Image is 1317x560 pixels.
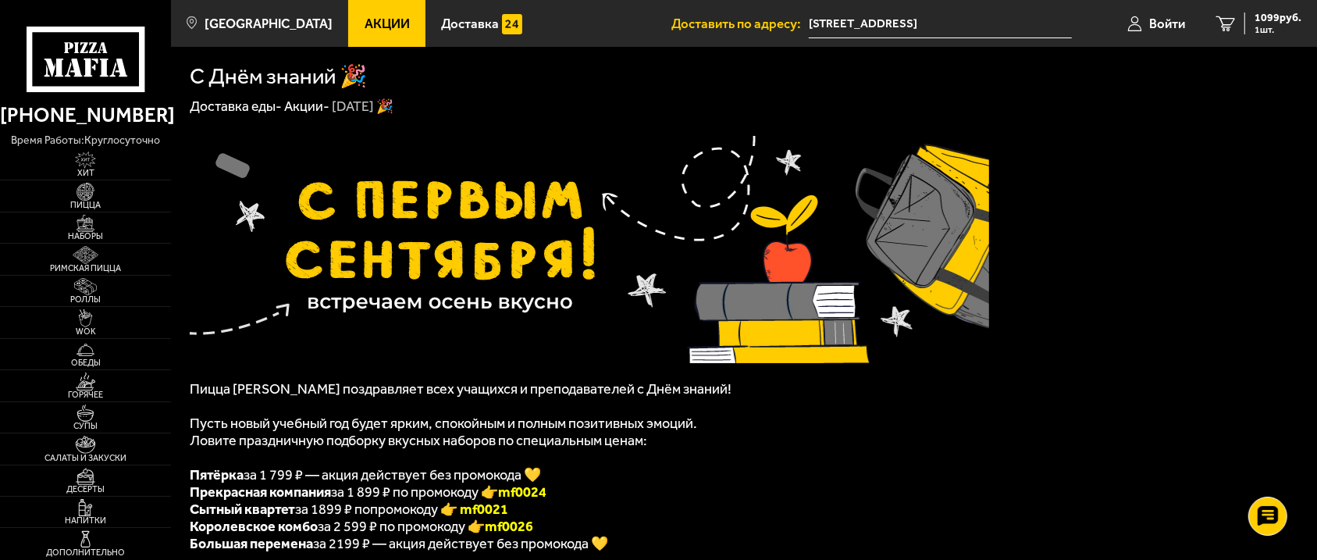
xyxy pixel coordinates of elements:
[671,17,809,30] span: Доставить по адресу:
[460,501,508,518] font: mf0021
[190,501,508,518] span: за 1899 ₽ попромокоду 👉
[190,380,731,398] span: Пицца [PERSON_NAME] поздравляет всех учащихся и преподавателей с Днём знаний!
[485,518,533,535] font: mf0026
[190,518,318,535] b: Королевское комбо
[1149,17,1185,30] span: Войти
[190,129,989,363] img: 1024x1024
[498,483,546,501] font: mf0024
[809,9,1072,38] input: Ваш адрес доставки
[205,17,333,30] span: [GEOGRAPHIC_DATA]
[284,98,329,114] a: Акции-
[190,415,697,432] span: Пусть новый учебный год будет ярким, спокойным и полным позитивных эмоций.
[190,432,647,449] span: Ловите праздничную подборку вкусных наборов по специальным ценам:
[502,14,522,34] img: 15daf4d41897b9f0e9f617042186c801.svg
[190,466,541,483] span: за 1 799 ₽ — акция действует без промокода 💛
[190,518,533,535] span: за 2 599 ₽ по промокоду 👉
[190,466,244,483] b: Пятёрка
[190,483,331,501] b: Прекрасная компания
[1255,25,1301,34] span: 1 шт.
[190,501,295,518] b: Сытный квартет
[1255,12,1301,23] span: 1099 руб.
[190,98,282,114] a: Доставка еды-
[332,98,393,116] div: [DATE] 🎉
[441,17,499,30] span: Доставка
[190,535,608,552] font: за 2199 ₽ — акция действует без промокода 💛
[190,535,313,552] b: Большая перемена
[190,66,367,87] h1: С Днём знаний 🎉
[365,17,410,30] span: Акции
[190,483,546,501] span: за 1 899 ₽ по промокоду 👉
